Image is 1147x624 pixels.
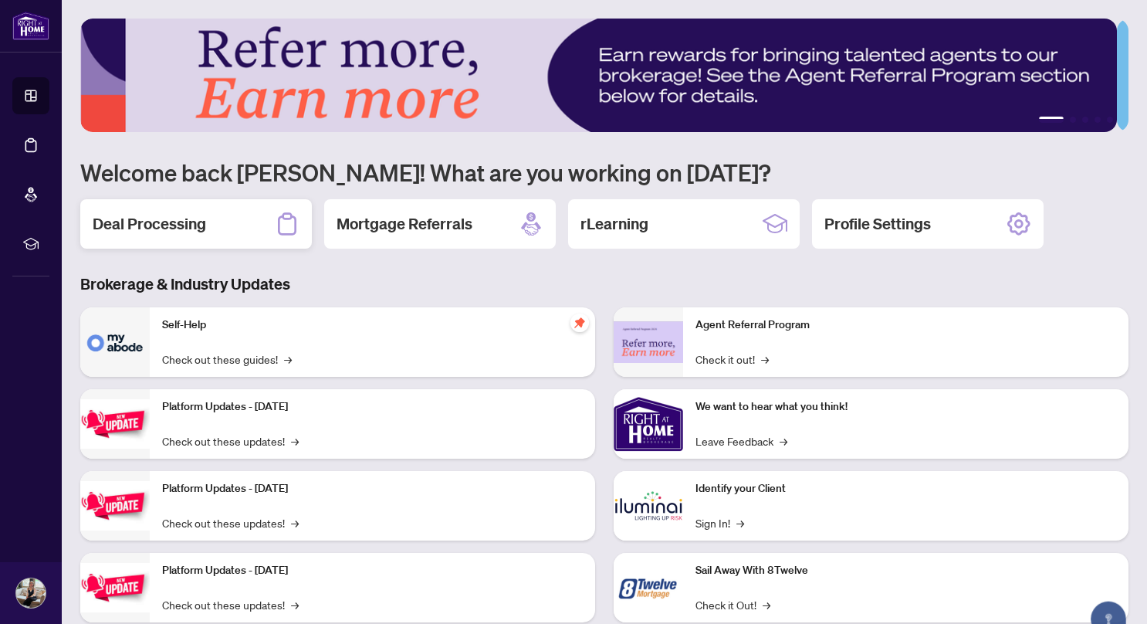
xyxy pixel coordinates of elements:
[695,317,1116,334] p: Agent Referral Program
[780,432,787,449] span: →
[80,307,150,377] img: Self-Help
[291,596,299,613] span: →
[695,562,1116,579] p: Sail Away With 8Twelve
[695,596,770,613] a: Check it Out!→
[736,514,744,531] span: →
[162,562,583,579] p: Platform Updates - [DATE]
[1070,117,1076,123] button: 2
[1039,117,1064,123] button: 1
[614,471,683,541] img: Identify your Client
[1085,570,1132,616] button: Open asap
[614,553,683,622] img: Sail Away With 8Twelve
[614,389,683,459] img: We want to hear what you think!
[695,514,744,531] a: Sign In!→
[824,213,931,235] h2: Profile Settings
[1095,117,1101,123] button: 4
[16,578,46,608] img: Profile Icon
[695,351,769,368] a: Check it out!→
[162,514,299,531] a: Check out these updates!→
[162,596,299,613] a: Check out these updates!→
[614,321,683,364] img: Agent Referral Program
[12,12,49,40] img: logo
[695,432,787,449] a: Leave Feedback→
[284,351,292,368] span: →
[291,432,299,449] span: →
[80,399,150,448] img: Platform Updates - July 21, 2025
[580,213,648,235] h2: rLearning
[162,351,292,368] a: Check out these guides!→
[80,158,1128,187] h1: Welcome back [PERSON_NAME]! What are you working on [DATE]?
[80,481,150,530] img: Platform Updates - July 8, 2025
[80,273,1128,295] h3: Brokerage & Industry Updates
[80,19,1117,132] img: Slide 0
[93,213,206,235] h2: Deal Processing
[162,432,299,449] a: Check out these updates!→
[1107,117,1113,123] button: 5
[80,563,150,612] img: Platform Updates - June 23, 2025
[162,480,583,497] p: Platform Updates - [DATE]
[695,398,1116,415] p: We want to hear what you think!
[162,398,583,415] p: Platform Updates - [DATE]
[763,596,770,613] span: →
[695,480,1116,497] p: Identify your Client
[162,317,583,334] p: Self-Help
[570,314,589,332] span: pushpin
[337,213,472,235] h2: Mortgage Referrals
[1082,117,1088,123] button: 3
[761,351,769,368] span: →
[291,514,299,531] span: →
